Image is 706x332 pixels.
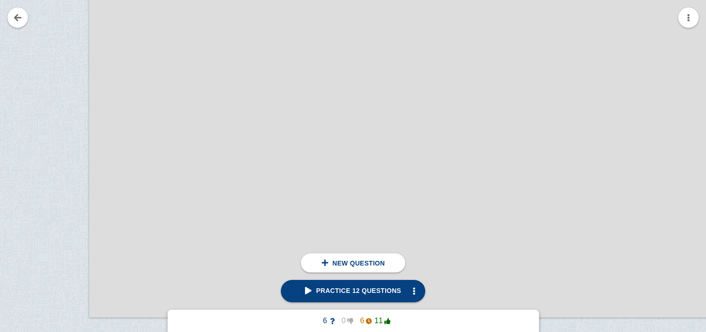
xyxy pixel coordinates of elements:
span: New question [332,259,385,267]
span: 6 [316,317,335,325]
a: Go back to your notes [7,7,28,28]
span: 6 [353,317,372,325]
span: 11 [372,317,390,325]
button: 60611 [309,313,398,328]
span: 0 [335,317,353,325]
a: Practice 12 questions [281,280,425,302]
span: Practice 12 questions [305,287,401,294]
